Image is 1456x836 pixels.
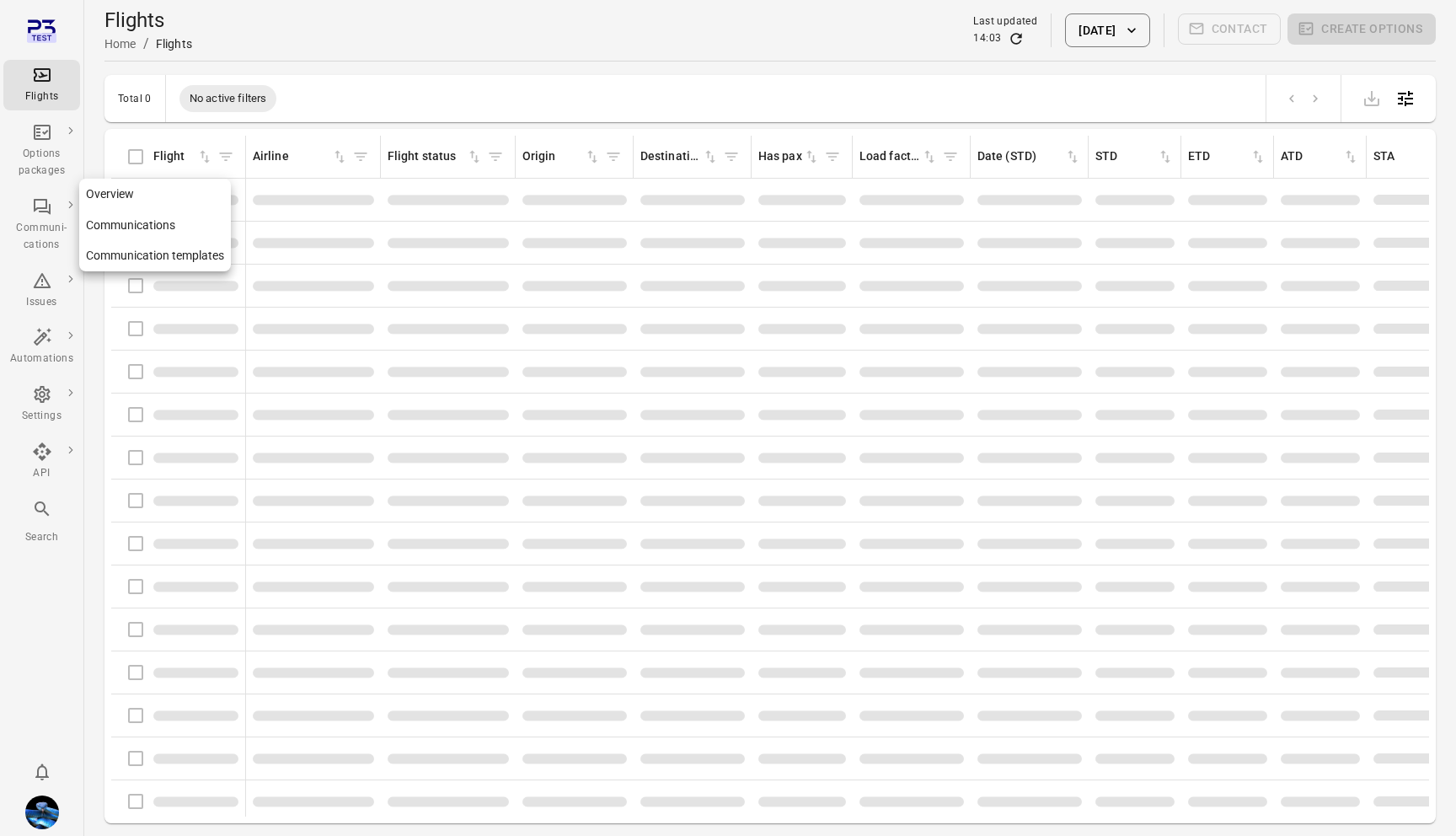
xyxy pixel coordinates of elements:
div: Sort by date (STD) in ascending order [977,147,1081,166]
span: Filter by flight [213,144,238,169]
div: Issues [10,294,73,311]
div: Options packages [10,146,73,180]
span: Please make a selection to create communications [1178,13,1282,47]
span: Filter by flight status [483,144,508,169]
div: Total 0 [118,93,152,104]
span: Filter by load factor [938,144,963,169]
div: Sort by ETD in ascending order [1188,147,1266,166]
div: Flights [156,35,192,52]
nav: Breadcrumbs [104,34,192,54]
div: Sort by STA in ascending order [1373,147,1452,166]
nav: Local navigation [79,179,231,271]
li: / [143,34,149,54]
div: Sort by airline in ascending order [253,147,348,166]
div: Settings [10,408,73,425]
div: Communi-cations [10,220,73,254]
span: Filter by origin [601,144,626,169]
button: Daníel Benediktsson [19,789,66,836]
a: Communications [79,210,231,241]
div: 14:03 [973,30,1001,47]
div: Sort by load factor in ascending order [859,147,938,166]
button: Notifications [25,755,59,789]
a: Home [104,37,136,51]
h1: Flights [104,7,192,34]
img: shutterstock-1708408498.jpg [25,796,59,829]
div: Sort by destination in ascending order [640,147,719,166]
span: Please make a selection to export [1355,89,1389,105]
nav: pagination navigation [1280,88,1327,110]
div: Sort by origin in ascending order [522,147,601,166]
div: Search [10,529,73,546]
div: Flights [10,88,73,105]
div: API [10,465,73,482]
button: [DATE] [1065,13,1149,47]
a: Overview [79,179,231,210]
span: Filter by has pax [820,144,845,169]
span: Please make a selection to create an option package [1287,13,1436,47]
div: Sort by STD in ascending order [1095,147,1174,166]
span: No active filters [179,90,277,107]
div: Sort by flight status in ascending order [388,147,483,166]
div: Sort by flight in ascending order [153,147,213,166]
span: Filter by airline [348,144,373,169]
button: Refresh data [1008,30,1025,47]
div: Sort by ATD in ascending order [1281,147,1359,166]
a: Communication templates [79,240,231,271]
div: Automations [10,351,73,367]
div: Last updated [973,13,1037,30]
button: Open table configuration [1389,82,1422,115]
div: Sort by has pax in ascending order [758,147,820,166]
span: Filter by destination [719,144,744,169]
